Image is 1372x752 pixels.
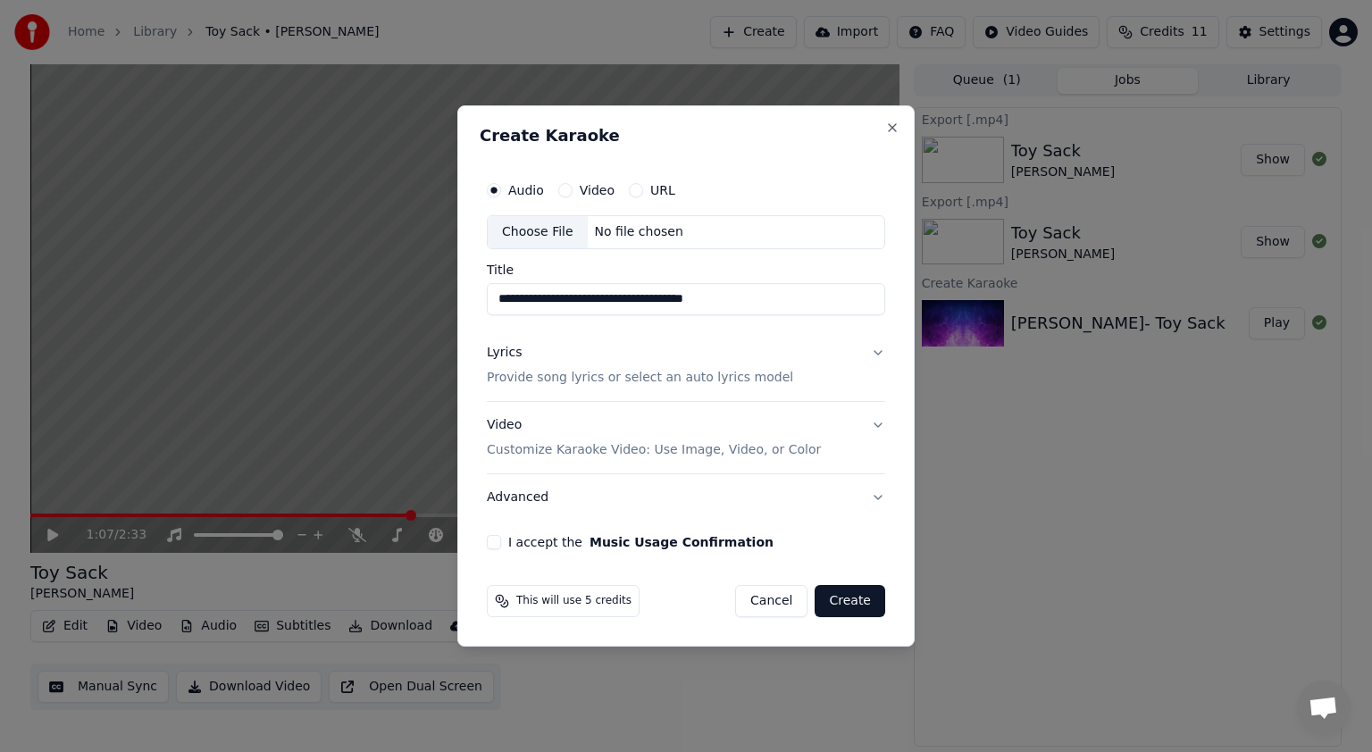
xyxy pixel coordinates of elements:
[487,263,885,276] label: Title
[516,594,632,608] span: This will use 5 credits
[487,441,821,459] p: Customize Karaoke Video: Use Image, Video, or Color
[487,416,821,459] div: Video
[487,344,522,362] div: Lyrics
[580,184,615,196] label: Video
[487,402,885,473] button: VideoCustomize Karaoke Video: Use Image, Video, or Color
[508,184,544,196] label: Audio
[588,223,690,241] div: No file chosen
[487,474,885,521] button: Advanced
[488,216,588,248] div: Choose File
[735,585,807,617] button: Cancel
[487,330,885,401] button: LyricsProvide song lyrics or select an auto lyrics model
[590,536,774,548] button: I accept the
[480,128,892,144] h2: Create Karaoke
[508,536,774,548] label: I accept the
[815,585,885,617] button: Create
[650,184,675,196] label: URL
[487,369,793,387] p: Provide song lyrics or select an auto lyrics model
